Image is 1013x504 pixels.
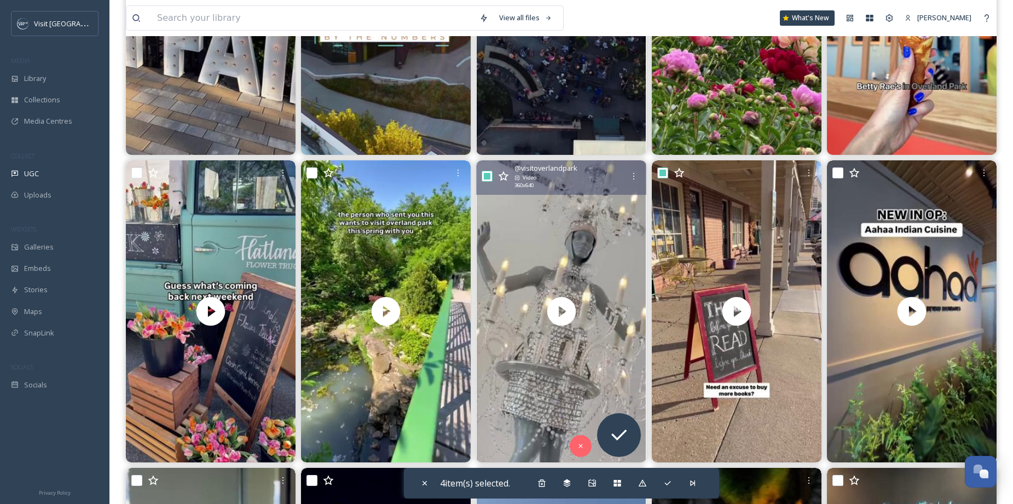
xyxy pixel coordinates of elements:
span: Socials [24,380,47,390]
a: What's New [780,10,835,26]
span: Library [24,73,46,84]
img: thumbnail [652,160,821,462]
span: SOCIALS [11,363,33,371]
a: [PERSON_NAME] [899,7,977,28]
span: Visit [GEOGRAPHIC_DATA] [34,18,119,28]
span: SnapLink [24,328,54,338]
a: Privacy Policy [39,485,71,499]
span: WIDGETS [11,225,36,233]
span: Privacy Policy [39,489,71,496]
span: COLLECT [11,152,34,160]
span: 360 x 640 [514,182,534,189]
span: Uploads [24,190,51,200]
span: Galleries [24,242,54,252]
video: This one’s for you, bookworms! 📖🪱 Today, we’re visiting three independently-owned bookstores in O... [652,160,821,462]
button: Open Chat [965,456,997,488]
span: Video [523,174,536,182]
a: View all files [494,7,558,28]
img: thumbnail [301,160,471,462]
video: Planning a trip to Overland Park this spring? Save these dates! ⬇️ ⚾️ March 27 - Opening day at @... [301,160,471,462]
span: Stories [24,285,48,295]
span: MEDIA [11,56,30,65]
img: thumbnail [827,160,997,462]
span: @ visitoverlandpark [514,163,577,173]
video: The wait is almost OVER! Opening Day at the @opfarmersmarket is right around the corner! 🥕🥐🥑💐 Thi... [126,160,296,462]
span: UGC [24,169,39,179]
span: Media Centres [24,116,72,126]
input: Search your library [152,6,474,30]
img: thumbnail [477,160,646,462]
img: c3es6xdrejuflcaqpovn.png [18,18,28,29]
span: Embeds [24,263,51,274]
span: [PERSON_NAME] [917,13,971,22]
img: thumbnail [126,160,296,462]
span: 4 item(s) selected. [440,477,510,490]
video: New restaurant alert! 🚨 @aahaa_kansas just reopened after a full restaurant renovation and menu r... [827,160,997,462]
span: Maps [24,306,42,317]
video: The newest exhibit at the @nermanmuseum is what dreams are made of! 💭✨ Contemporary artist @kbern... [477,160,646,462]
span: Collections [24,95,60,105]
